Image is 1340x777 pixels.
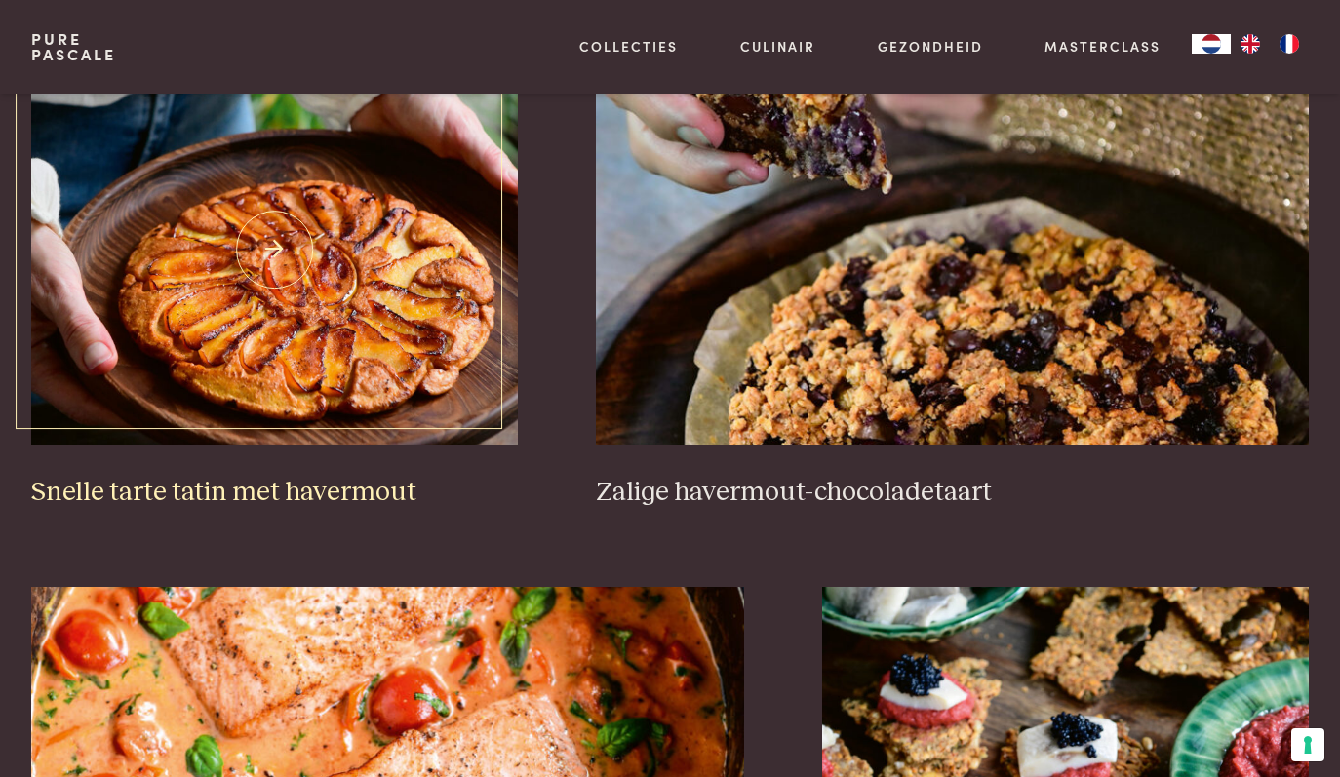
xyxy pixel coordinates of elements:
button: Uw voorkeuren voor toestemming voor trackingtechnologieën [1291,728,1324,761]
aside: Language selected: Nederlands [1192,34,1309,54]
ul: Language list [1231,34,1309,54]
img: Zalige havermout-chocoladetaart [596,55,1309,445]
a: Gezondheid [878,36,983,57]
h3: Snelle tarte tatin met havermout [31,476,518,510]
a: Zalige havermout-chocoladetaart Zalige havermout-chocoladetaart [596,55,1309,509]
a: PurePascale [31,31,116,62]
a: FR [1270,34,1309,54]
a: Culinair [740,36,815,57]
img: Snelle tarte tatin met havermout [31,55,518,445]
a: NL [1192,34,1231,54]
h3: Zalige havermout-chocoladetaart [596,476,1309,510]
a: Collecties [579,36,678,57]
a: Snelle tarte tatin met havermout Snelle tarte tatin met havermout [31,55,518,509]
a: Masterclass [1044,36,1161,57]
a: EN [1231,34,1270,54]
div: Language [1192,34,1231,54]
